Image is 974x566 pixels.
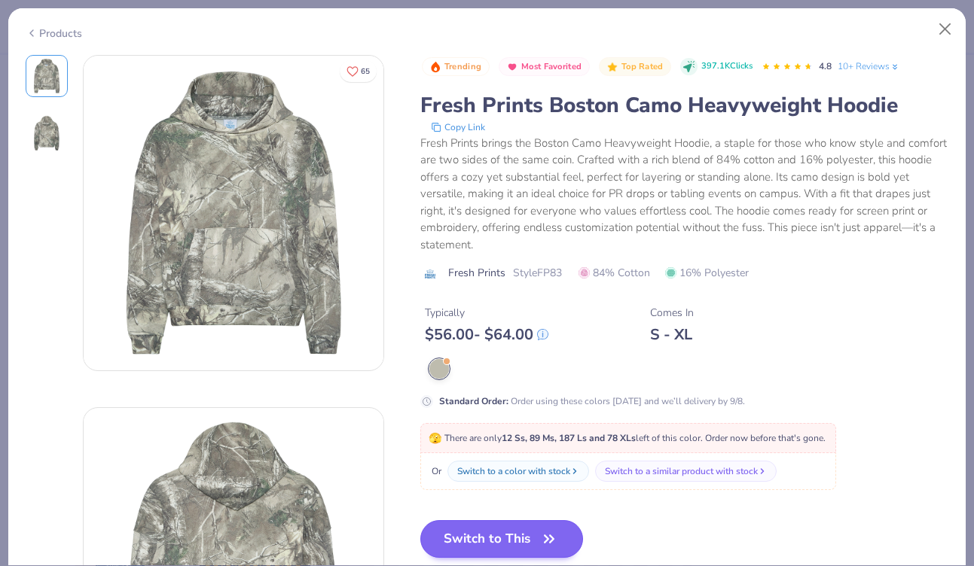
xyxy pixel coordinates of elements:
[701,60,753,73] span: 397.1K Clicks
[506,61,518,73] img: Most Favorited sort
[665,265,749,281] span: 16% Polyester
[420,135,949,254] div: Fresh Prints brings the Boston Camo Heavyweight Hoodie, a staple for those who know style and com...
[605,464,758,478] div: Switch to a similar product with stock
[429,464,441,478] span: Or
[439,395,508,407] strong: Standard Order :
[513,265,562,281] span: Style FP83
[762,55,813,79] div: 4.8 Stars
[420,268,441,280] img: brand logo
[448,265,505,281] span: Fresh Prints
[521,62,582,71] span: Most Favorited
[340,60,377,82] button: Like
[931,15,960,44] button: Close
[606,61,618,73] img: Top Rated sort
[361,68,370,75] span: 65
[444,62,481,71] span: Trending
[447,461,589,482] button: Switch to a color with stock
[457,464,570,478] div: Switch to a color with stock
[599,57,671,77] button: Badge Button
[84,63,383,363] img: Front
[29,58,65,94] img: Front
[26,26,82,41] div: Products
[579,265,650,281] span: 84% Cotton
[595,461,777,482] button: Switch to a similar product with stock
[650,325,694,344] div: S - XL
[621,62,664,71] span: Top Rated
[420,520,584,558] button: Switch to This
[429,61,441,73] img: Trending sort
[425,325,548,344] div: $ 56.00 - $ 64.00
[429,431,441,446] span: 🫣
[819,60,832,72] span: 4.8
[425,305,548,321] div: Typically
[838,59,900,73] a: 10+ Reviews
[426,120,490,135] button: copy to clipboard
[429,432,826,444] span: There are only left of this color. Order now before that's gone.
[502,432,636,444] strong: 12 Ss, 89 Ms, 187 Ls and 78 XLs
[422,57,490,77] button: Badge Button
[650,305,694,321] div: Comes In
[439,394,745,408] div: Order using these colors [DATE] and we’ll delivery by 9/8.
[499,57,590,77] button: Badge Button
[420,91,949,120] div: Fresh Prints Boston Camo Heavyweight Hoodie
[29,115,65,151] img: Back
